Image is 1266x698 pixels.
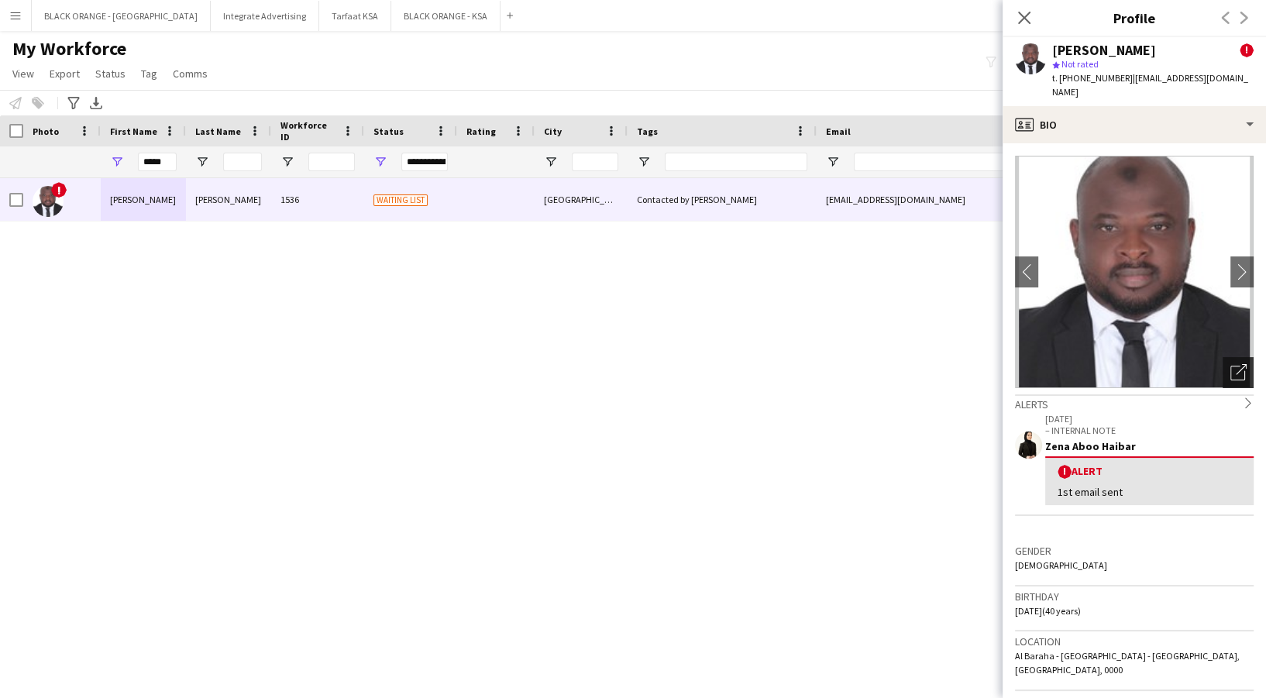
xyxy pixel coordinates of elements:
a: View [6,64,40,84]
img: Yusuf Olaleye [33,186,64,217]
span: Comms [173,67,208,81]
div: [EMAIL_ADDRESS][DOMAIN_NAME] [817,178,1127,221]
a: Export [43,64,86,84]
a: Status [89,64,132,84]
button: Open Filter Menu [110,155,124,169]
div: Bio [1003,106,1266,143]
span: Waiting list [373,194,428,206]
button: BLACK ORANGE - [GEOGRAPHIC_DATA] [32,1,211,31]
div: [PERSON_NAME] [101,178,186,221]
div: 1536 [271,178,364,221]
input: City Filter Input [572,153,618,171]
a: Comms [167,64,214,84]
span: Export [50,67,80,81]
button: Open Filter Menu [195,155,209,169]
button: Open Filter Menu [544,155,558,169]
span: Status [95,67,126,81]
h3: Gender [1015,544,1254,558]
span: Not rated [1061,58,1099,70]
div: 1st email sent [1058,485,1241,499]
h3: Birthday [1015,590,1254,603]
span: Tags [637,126,658,137]
p: [DATE] [1045,413,1254,425]
div: [PERSON_NAME] [1052,43,1156,57]
button: BLACK ORANGE - KSA [391,1,501,31]
div: Alerts [1015,394,1254,411]
div: [PERSON_NAME] [186,178,271,221]
span: [DATE] (40 years) [1015,605,1081,617]
span: Al Baraha - [GEOGRAPHIC_DATA] - [GEOGRAPHIC_DATA], [GEOGRAPHIC_DATA], 0000 [1015,650,1240,676]
button: Open Filter Menu [826,155,840,169]
span: Email [826,126,851,137]
div: Open photos pop-in [1223,357,1254,388]
span: City [544,126,562,137]
span: Photo [33,126,59,137]
span: My Workforce [12,37,126,60]
span: Status [373,126,404,137]
span: Rating [466,126,496,137]
span: [DEMOGRAPHIC_DATA] [1015,559,1107,571]
span: Tag [141,67,157,81]
div: [GEOGRAPHIC_DATA] [535,178,628,221]
h3: Location [1015,634,1254,648]
span: Last Name [195,126,241,137]
span: ! [51,182,67,198]
input: Last Name Filter Input [223,153,262,171]
a: Tag [135,64,163,84]
input: Workforce ID Filter Input [308,153,355,171]
p: – INTERNAL NOTE [1045,425,1254,436]
span: ! [1240,43,1254,57]
button: Open Filter Menu [637,155,651,169]
input: Tags Filter Input [665,153,807,171]
input: Email Filter Input [854,153,1117,171]
span: | [EMAIL_ADDRESS][DOMAIN_NAME] [1052,72,1248,98]
div: Zena Aboo Haibar [1045,439,1254,453]
input: First Name Filter Input [138,153,177,171]
img: Crew avatar or photo [1015,156,1254,388]
span: Workforce ID [280,119,336,143]
span: ! [1058,465,1072,479]
button: Integrate Advertising [211,1,319,31]
button: Open Filter Menu [373,155,387,169]
button: Tarfaat KSA [319,1,391,31]
div: Alert [1058,464,1241,479]
span: t. [PHONE_NUMBER] [1052,72,1133,84]
span: First Name [110,126,157,137]
app-action-btn: Export XLSX [87,94,105,112]
div: Contacted by [PERSON_NAME] [628,178,817,221]
app-action-btn: Advanced filters [64,94,83,112]
span: View [12,67,34,81]
h3: Profile [1003,8,1266,28]
button: Open Filter Menu [280,155,294,169]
